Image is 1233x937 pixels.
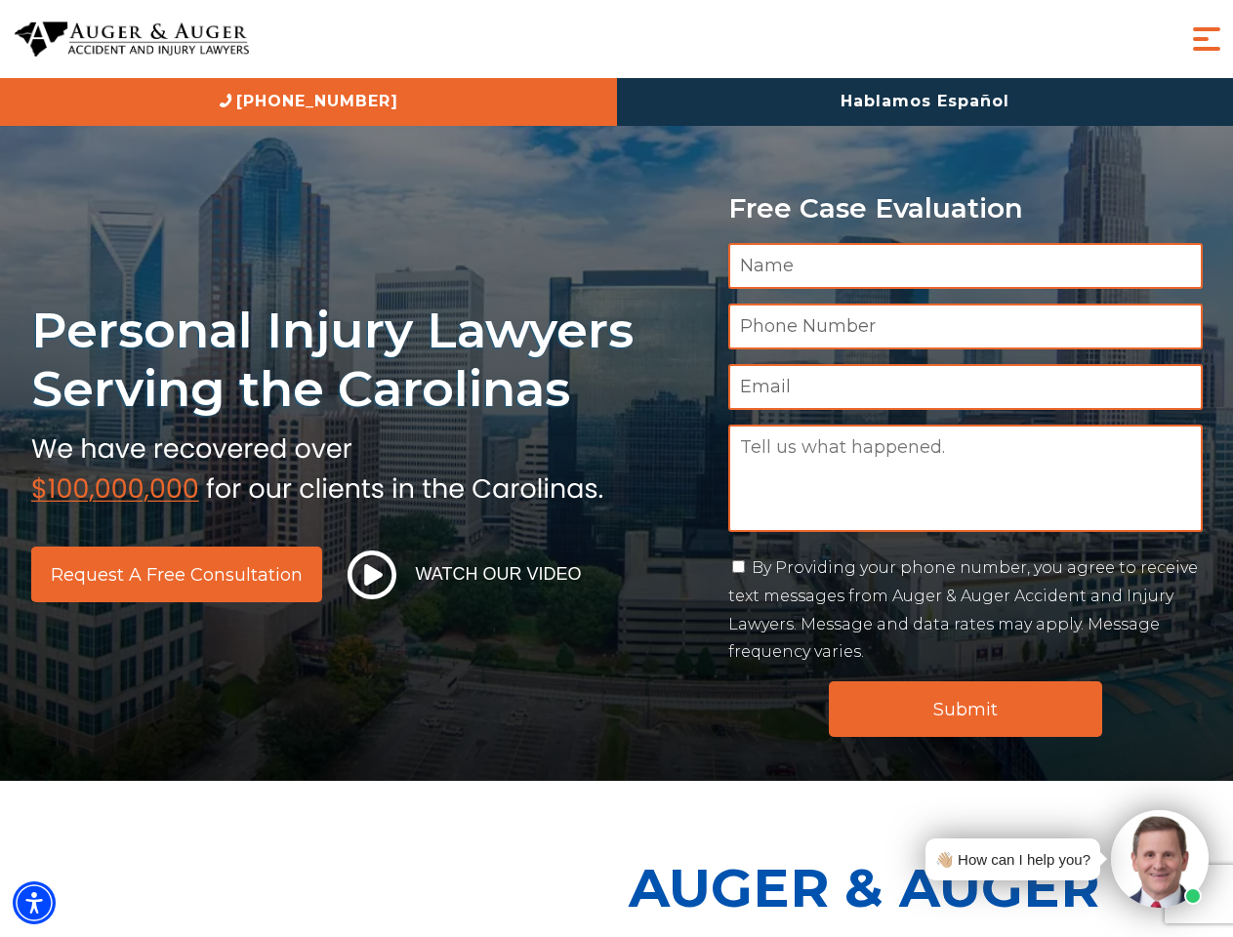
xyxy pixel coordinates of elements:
[935,846,1090,873] div: 👋🏼 How can I help you?
[13,881,56,924] div: Accessibility Menu
[31,547,322,602] a: Request a Free Consultation
[342,550,588,600] button: Watch Our Video
[31,301,705,419] h1: Personal Injury Lawyers Serving the Carolinas
[15,21,249,58] img: Auger & Auger Accident and Injury Lawyers Logo
[629,839,1222,936] p: Auger & Auger
[31,428,603,503] img: sub text
[728,364,1203,410] input: Email
[1111,810,1209,908] img: Intaker widget Avatar
[728,243,1203,289] input: Name
[728,558,1198,661] label: By Providing your phone number, you agree to receive text messages from Auger & Auger Accident an...
[1187,20,1226,59] button: Menu
[728,193,1203,224] p: Free Case Evaluation
[51,566,303,584] span: Request a Free Consultation
[728,304,1203,349] input: Phone Number
[829,681,1102,737] input: Submit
